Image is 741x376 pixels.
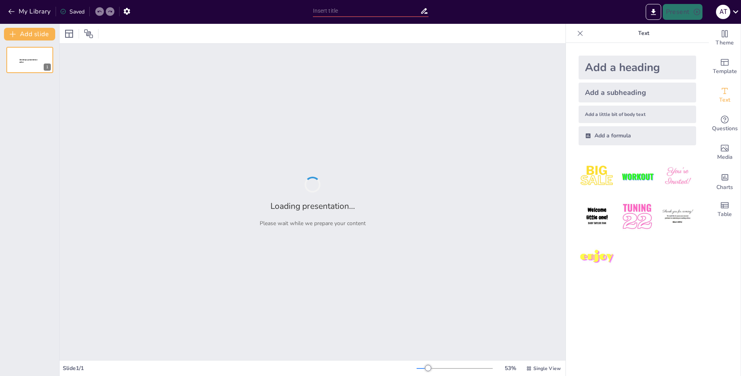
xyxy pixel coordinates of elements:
[270,201,355,212] h2: Loading presentation...
[579,126,696,145] div: Add a formula
[260,220,366,227] p: Please wait while we prepare your content
[587,24,701,43] p: Text
[709,167,741,195] div: Add charts and graphs
[579,106,696,123] div: Add a little bit of body text
[709,52,741,81] div: Add ready made slides
[63,27,75,40] div: Layout
[6,47,53,73] div: 1
[501,364,520,372] div: 53 %
[709,138,741,167] div: Add images, graphics, shapes or video
[713,67,737,76] span: Template
[6,5,54,18] button: My Library
[19,59,37,63] span: Sendsteps presentation editor
[717,153,733,162] span: Media
[716,5,730,19] div: А Т
[709,24,741,52] div: Change the overall theme
[60,8,85,15] div: Saved
[663,4,702,20] button: Present
[718,210,732,219] span: Table
[313,5,420,17] input: Insert title
[84,29,93,39] span: Position
[63,364,417,372] div: Slide 1 / 1
[659,158,696,195] img: 3.jpeg
[533,365,561,372] span: Single View
[716,4,730,20] button: А Т
[716,183,733,192] span: Charts
[709,110,741,138] div: Get real-time input from your audience
[709,195,741,224] div: Add a table
[579,239,616,276] img: 7.jpeg
[579,158,616,195] img: 1.jpeg
[659,198,696,235] img: 6.jpeg
[44,64,51,71] div: 1
[4,28,55,40] button: Add slide
[579,83,696,102] div: Add a subheading
[579,56,696,79] div: Add a heading
[579,198,616,235] img: 4.jpeg
[619,198,656,235] img: 5.jpeg
[716,39,734,47] span: Theme
[709,81,741,110] div: Add text boxes
[719,96,730,104] span: Text
[646,4,661,20] button: Export to PowerPoint
[712,124,738,133] span: Questions
[619,158,656,195] img: 2.jpeg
